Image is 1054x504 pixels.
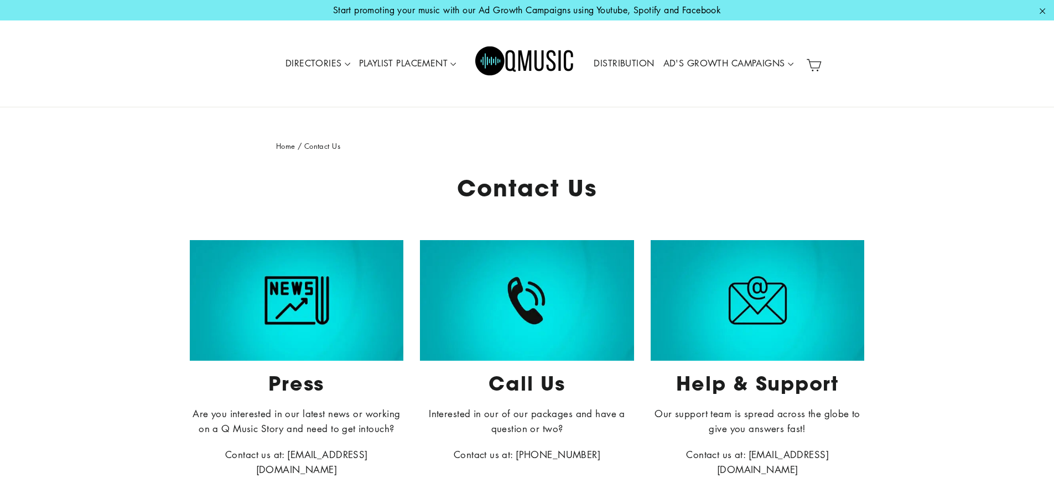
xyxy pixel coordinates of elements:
[420,372,634,395] p: Call Us
[420,447,634,462] p: Contact us at: [PHONE_NUMBER]
[276,141,778,152] nav: breadcrumbs
[276,141,295,151] a: Home
[651,447,865,477] p: Contact us at: [EMAIL_ADDRESS][DOMAIN_NAME]
[298,141,302,151] span: /
[190,406,404,436] p: Are you interested in our latest news or working on a Q Music Story and need to get intouch?
[651,406,865,436] p: Our support team is spread across the globe to give you answers fast!
[276,174,778,201] h1: Contact Us
[475,39,575,89] img: Q Music Promotions
[355,51,461,76] a: PLAYLIST PLACEMENT
[659,51,798,76] a: AD'S GROWTH CAMPAIGNS
[248,32,802,96] div: Primary
[420,406,634,436] p: Interested in our of our packages and have a question or two?
[304,141,340,151] span: Contact Us
[281,51,355,76] a: DIRECTORIES
[190,447,404,477] p: Contact us at: [EMAIL_ADDRESS][DOMAIN_NAME]
[651,372,865,395] p: Help & Support
[589,51,658,76] a: DISTRIBUTION
[190,372,404,395] p: Press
